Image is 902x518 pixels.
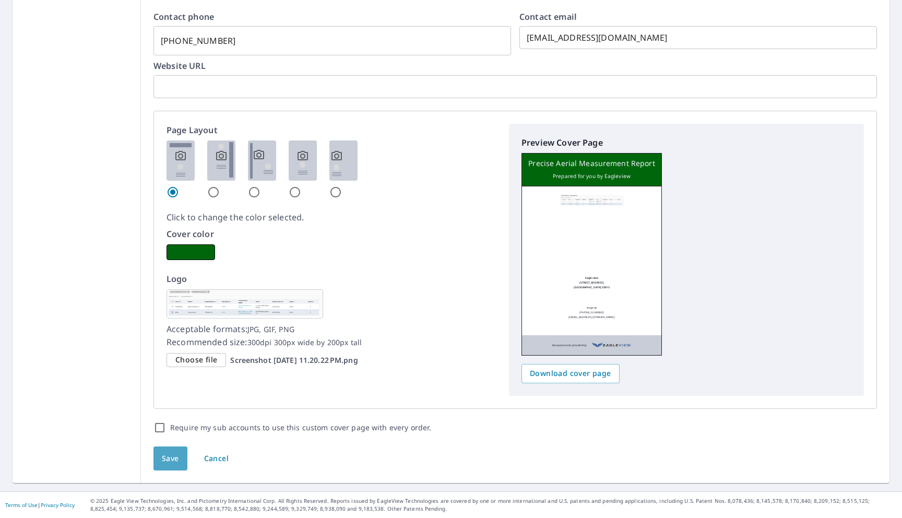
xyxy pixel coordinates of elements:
a: Terms of Use [5,501,38,509]
p: | [5,502,75,508]
button: Download cover page [521,364,620,383]
img: 5 [329,140,358,181]
div: Choose file [167,353,226,367]
img: 3 [248,140,276,181]
p: Preview Cover Page [521,136,851,149]
img: 2 [207,140,235,181]
p: [EMAIL_ADDRESS][DOMAIN_NAME] [568,315,615,320]
label: Website URL [153,62,877,70]
p: Measurements provided by [552,340,587,350]
p: Acceptable formats: Recommended size: [167,323,496,349]
p: Eagleview [585,276,598,280]
p: Cover color [167,228,496,240]
img: EV Logo [592,340,631,350]
p: Click to change the color selected. [167,211,496,223]
label: Contact email [519,13,877,21]
span: JPG, GIF, PNG [247,324,294,334]
p: [PHONE_NUMBER] [579,310,604,315]
img: 1 [167,140,195,181]
p: Page Layout [167,124,496,136]
a: Privacy Policy [41,501,75,509]
img: logo [167,289,323,319]
img: logo [560,195,624,206]
p: Screenshot [DATE] 11.20.22 PM.png [230,356,358,365]
img: 4 [289,140,317,181]
span: Cancel [204,452,229,465]
p: Precise Aerial Measurement Report [527,159,656,168]
label: Contact phone [153,13,511,21]
span: Choose file [175,354,217,367]
button: Save [153,446,187,471]
p: © 2025 Eagle View Technologies, Inc. and Pictometry International Corp. All Rights Reserved. Repo... [90,497,897,513]
label: Require my sub accounts to use this custom cover page with every order. [170,421,431,434]
button: Cancel [195,446,238,471]
p: [STREET_ADDRESS] [579,280,604,285]
p: Prepared for you by Eagleview [553,171,631,181]
span: Save [162,452,179,465]
span: 300dpi 300px wide by 200px tall [247,337,362,347]
span: Download cover page [530,367,611,380]
p: stage qs [587,305,597,310]
p: [GEOGRAPHIC_DATA] 33813 [574,285,610,290]
p: Logo [167,273,496,285]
